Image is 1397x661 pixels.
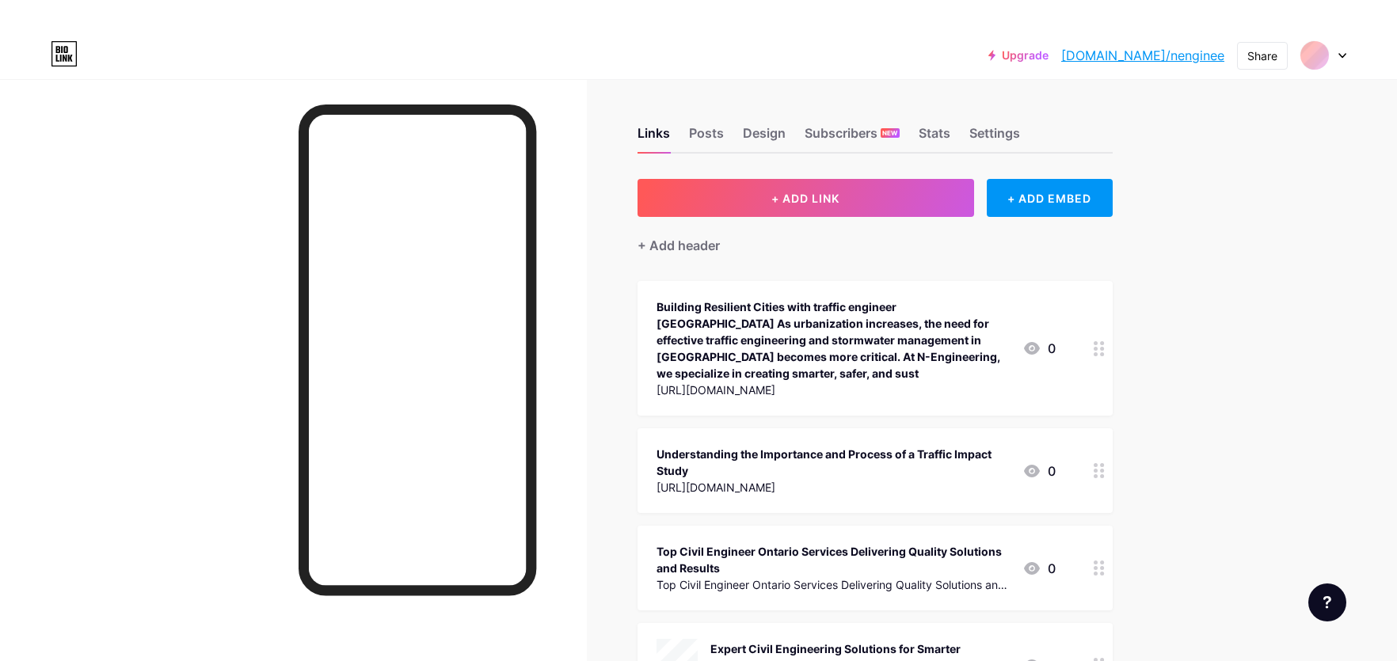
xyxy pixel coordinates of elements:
div: Understanding the Importance and Process of a Traffic Impact Study [657,446,1010,479]
div: Top Civil Engineer Ontario Services Delivering Quality Solutions and Results [657,576,1010,593]
div: Subscribers [805,123,900,152]
span: + ADD LINK [771,192,839,205]
div: Posts [689,123,724,152]
div: + ADD EMBED [987,179,1113,217]
div: [URL][DOMAIN_NAME] [657,382,1010,398]
div: Settings [969,123,1020,152]
div: Stats [919,123,950,152]
div: Links [638,123,670,152]
div: Share [1247,47,1277,64]
div: [URL][DOMAIN_NAME] [657,479,1010,496]
a: [DOMAIN_NAME]/nenginee [1061,46,1224,65]
span: NEW [882,128,897,138]
div: Design [743,123,786,152]
div: Top Civil Engineer Ontario Services Delivering Quality Solutions and Results [657,543,1010,576]
div: 0 [1022,462,1056,481]
a: Upgrade [988,49,1049,62]
div: + Add header [638,236,720,255]
div: 0 [1022,339,1056,358]
div: Building Resilient Cities with traffic engineer [GEOGRAPHIC_DATA] As urbanization increases, the ... [657,298,1010,382]
button: + ADD LINK [638,179,974,217]
div: 0 [1022,559,1056,578]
